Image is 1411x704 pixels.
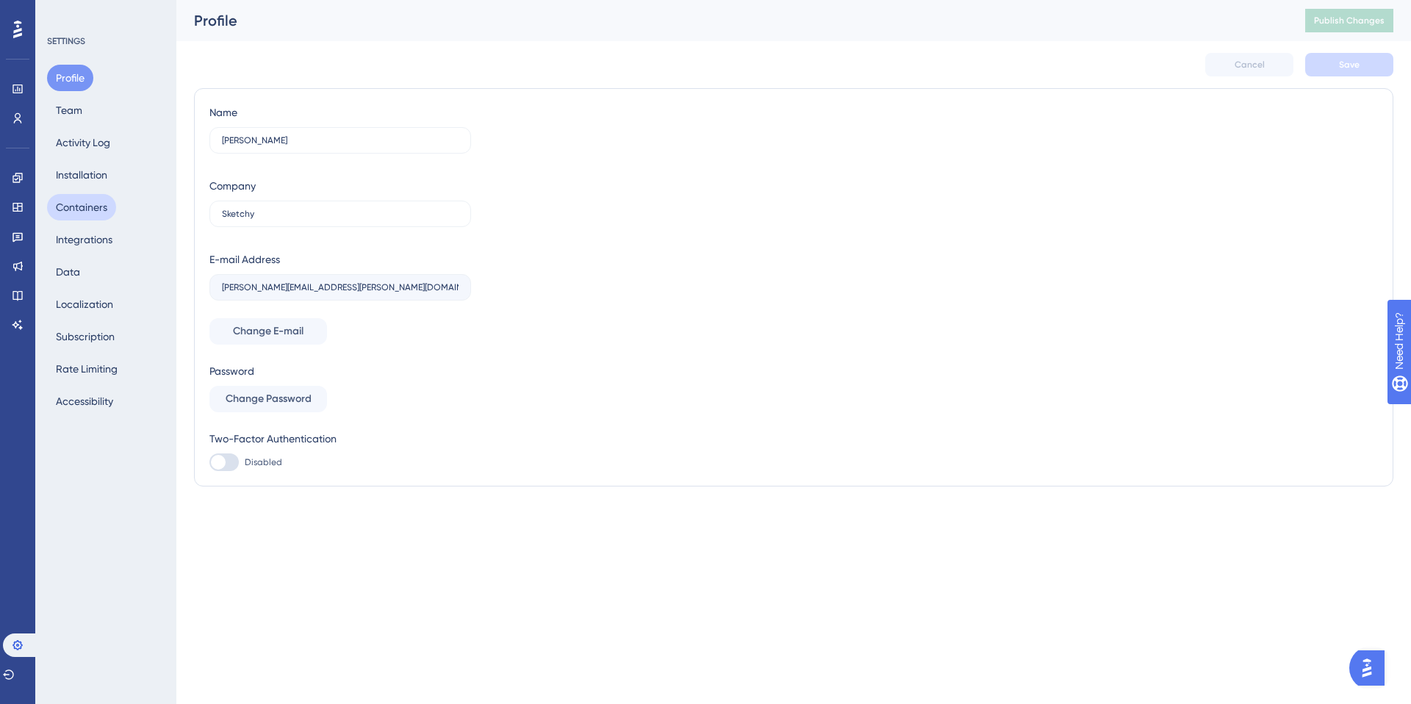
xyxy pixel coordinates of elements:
button: Save [1305,53,1393,76]
span: Publish Changes [1314,15,1385,26]
button: Activity Log [47,129,119,156]
span: Save [1339,59,1360,71]
span: Disabled [245,456,282,468]
button: Installation [47,162,116,188]
div: Two-Factor Authentication [209,430,471,448]
input: Company Name [222,209,459,219]
button: Accessibility [47,388,122,414]
button: Containers [47,194,116,220]
div: Profile [194,10,1268,31]
div: SETTINGS [47,35,166,47]
span: Cancel [1235,59,1265,71]
button: Integrations [47,226,121,253]
button: Rate Limiting [47,356,126,382]
div: E-mail Address [209,251,280,268]
input: E-mail Address [222,282,459,292]
span: Change E-mail [233,323,304,340]
button: Team [47,97,91,123]
div: Password [209,362,471,380]
button: Data [47,259,89,285]
span: Change Password [226,390,312,408]
div: Name [209,104,237,121]
button: Profile [47,65,93,91]
button: Cancel [1205,53,1293,76]
input: Name Surname [222,135,459,146]
iframe: UserGuiding AI Assistant Launcher [1349,646,1393,690]
button: Localization [47,291,122,317]
button: Publish Changes [1305,9,1393,32]
button: Change E-mail [209,318,327,345]
span: Need Help? [35,4,92,21]
div: Company [209,177,256,195]
button: Subscription [47,323,123,350]
button: Change Password [209,386,327,412]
